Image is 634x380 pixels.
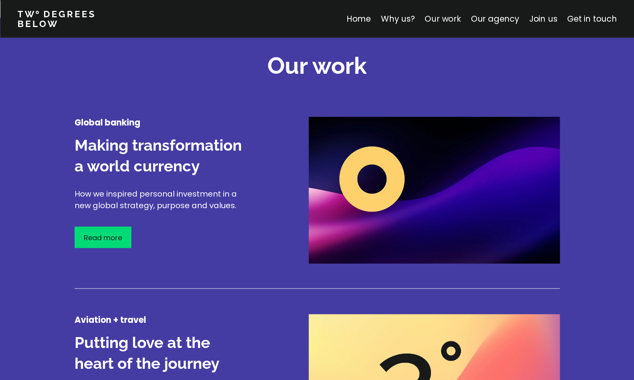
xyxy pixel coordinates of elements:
[567,13,617,24] a: Get in touch
[75,117,252,128] h4: Global banking
[425,13,461,24] a: Our work
[346,13,371,24] a: Home
[75,117,560,310] a: Global bankingMaking transformation a world currencyHow we inspired personal investment in a new ...
[267,50,367,81] h2: Our work
[75,332,252,373] h3: Putting love at the heart of the journey
[529,13,557,24] a: Join us
[75,134,252,176] h3: Making transformation a world currency
[471,13,519,24] a: Our agency
[84,232,122,243] p: Read more
[381,13,415,24] a: Why us?
[75,188,252,211] p: How we inspired personal investment in a new global strategy, purpose and values.
[75,314,252,326] h4: Aviation + travel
